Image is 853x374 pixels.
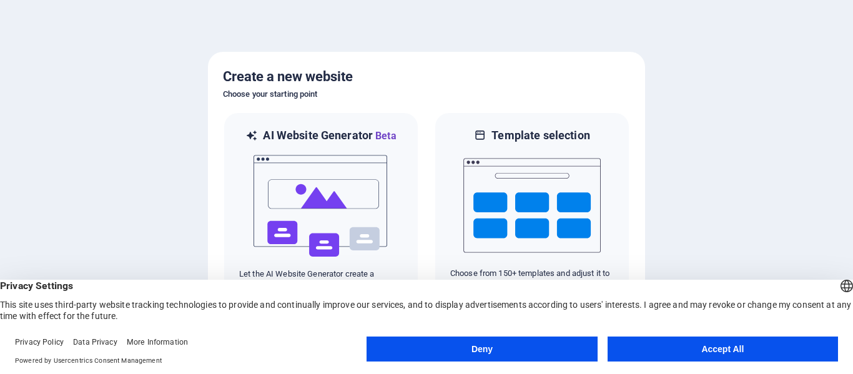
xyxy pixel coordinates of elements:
p: Choose from 150+ templates and adjust it to you needs. [450,268,614,290]
div: AI Website GeneratorBetaaiLet the AI Website Generator create a website based on your input. [223,112,419,307]
img: ai [252,144,390,268]
h6: Template selection [491,128,589,143]
div: Template selectionChoose from 150+ templates and adjust it to you needs. [434,112,630,307]
p: Let the AI Website Generator create a website based on your input. [239,268,403,291]
h6: Choose your starting point [223,87,630,102]
span: Beta [373,130,397,142]
h5: Create a new website [223,67,630,87]
h6: AI Website Generator [263,128,396,144]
